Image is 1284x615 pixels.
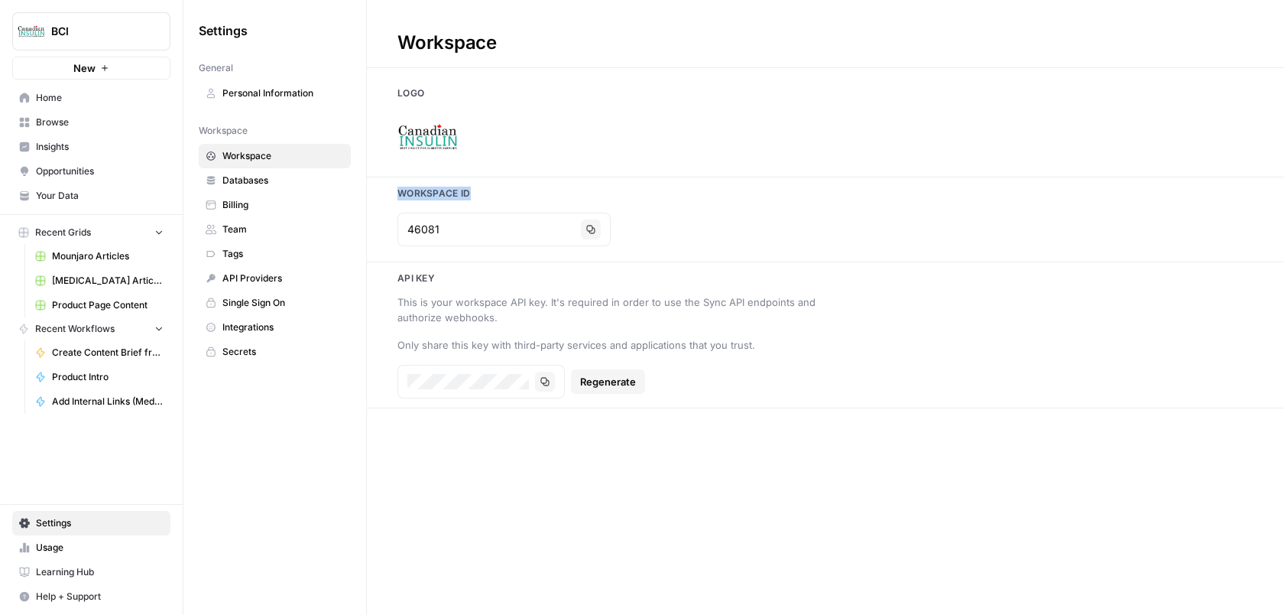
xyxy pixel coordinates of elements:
span: Your Data [36,189,164,203]
a: Integrations [199,315,351,340]
div: This is your workspace API key. It's required in order to use the Sync API endpoints and authoriz... [397,294,825,325]
a: Home [12,86,170,110]
a: Secrets [199,340,351,364]
span: New [73,60,96,76]
a: Personal Information [199,81,351,106]
a: Databases [199,168,351,193]
span: Home [36,91,164,105]
a: Billing [199,193,351,217]
span: Create Content Brief from Keyword - Mounjaro [52,346,164,360]
span: Team [222,223,344,236]
button: Workspace: BCI [12,12,170,50]
a: Opportunities [12,159,170,184]
button: New [12,57,170,80]
span: Recent Workflows [35,322,115,336]
span: Settings [199,21,248,40]
img: Company Logo [397,106,459,168]
button: Recent Workflows [12,317,170,340]
img: BCI Logo [18,18,45,45]
span: Tags [222,247,344,261]
a: Settings [12,511,170,535]
button: Help + Support [12,584,170,609]
span: Mounjaro Articles [52,249,164,263]
button: Recent Grids [12,221,170,244]
a: Product Page Content [28,293,170,317]
a: Usage [12,535,170,560]
span: Integrations [222,321,344,334]
button: Regenerate [571,369,645,394]
a: Create Content Brief from Keyword - Mounjaro [28,340,170,365]
a: Workspace [199,144,351,168]
span: General [199,61,233,75]
span: API Providers [222,272,344,285]
a: Tags [199,242,351,266]
a: Mounjaro Articles [28,244,170,268]
div: Workspace [367,31,527,55]
span: Opportunities [36,164,164,178]
a: Insights [12,135,170,159]
span: Settings [36,516,164,530]
a: Add Internal Links (Medications) [28,389,170,414]
div: Only share this key with third-party services and applications that you trust. [397,337,825,353]
span: BCI [51,24,144,39]
span: Billing [222,198,344,212]
a: Browse [12,110,170,135]
span: Learning Hub [36,565,164,579]
a: Team [199,217,351,242]
span: Regenerate [580,374,636,389]
h3: Logo [367,86,1284,100]
span: Recent Grids [35,226,91,239]
a: Single Sign On [199,291,351,315]
a: API Providers [199,266,351,291]
span: Single Sign On [222,296,344,310]
span: Help + Support [36,590,164,604]
span: Product Intro [52,370,164,384]
a: Product Intro [28,365,170,389]
span: Workspace [222,149,344,163]
span: Product Page Content [52,298,164,312]
a: [MEDICAL_DATA] Articles [28,268,170,293]
span: Browse [36,116,164,129]
h3: Api key [367,272,1284,285]
h3: Workspace Id [367,187,1284,200]
span: Usage [36,541,164,555]
span: Personal Information [222,86,344,100]
span: [MEDICAL_DATA] Articles [52,274,164,288]
span: Workspace [199,124,248,138]
span: Databases [222,174,344,187]
a: Your Data [12,184,170,208]
span: Insights [36,140,164,154]
a: Learning Hub [12,560,170,584]
span: Secrets [222,345,344,359]
span: Add Internal Links (Medications) [52,395,164,408]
